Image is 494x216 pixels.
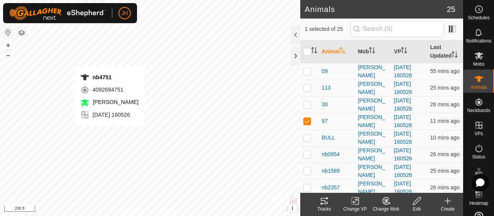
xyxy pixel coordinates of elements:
div: [PERSON_NAME] [358,180,388,196]
span: 25 [447,3,455,15]
button: – [3,51,13,60]
span: 14 Aug 2025, 12:48 pm [430,151,459,157]
span: Schedules [468,15,489,20]
a: [DATE] 160526 [394,164,412,178]
div: [PERSON_NAME] [358,163,388,179]
span: Mobs [473,62,484,66]
span: VPs [474,131,483,136]
p-sorticon: Activate to sort [452,53,458,59]
img: Gallagher Logo [9,6,106,20]
p-sorticon: Activate to sort [369,48,375,54]
div: [PERSON_NAME] [358,97,388,113]
span: 14 Aug 2025, 12:48 pm [430,85,459,91]
div: Tracks [309,206,340,213]
span: 14 Aug 2025, 12:48 pm [430,168,459,174]
span: 113 [322,84,331,92]
span: Notifications [466,39,491,43]
span: 14 Aug 2025, 12:48 pm [430,184,459,190]
div: Edit [401,206,432,213]
a: [DATE] 160526 [394,131,412,145]
a: [DATE] 160526 [394,64,412,78]
button: + [3,41,13,50]
th: Animal [319,40,355,63]
div: [PERSON_NAME] [358,146,388,163]
th: Last Updated [427,40,463,63]
button: Reset Map [3,28,13,37]
th: Mob [355,40,391,63]
div: Change VP [340,206,370,213]
div: [DATE] 160526 [80,110,139,119]
button: Map Layers [17,28,26,37]
span: 97 [322,117,328,125]
h2: Animals [305,5,447,14]
span: nb2357 [322,184,340,192]
a: [DATE] 160526 [394,180,412,195]
a: [DATE] 160526 [394,114,412,128]
span: JH [121,9,128,17]
div: [PERSON_NAME] [358,63,388,80]
a: Contact Us [157,206,180,213]
th: VP [391,40,427,63]
p-sorticon: Activate to sort [340,48,346,54]
div: [PERSON_NAME] [358,80,388,96]
span: Heatmap [469,201,488,206]
span: 1 selected of 25 [305,25,350,33]
p-sorticon: Activate to sort [401,48,407,54]
div: nb4751 [80,73,139,82]
a: [DATE] 160526 [394,97,412,112]
span: Animals [470,85,487,90]
span: 14 Aug 2025, 12:18 pm [430,68,459,74]
span: 14 Aug 2025, 12:48 pm [430,101,459,107]
a: [DATE] 160526 [394,81,412,95]
div: [PERSON_NAME] [358,130,388,146]
input: Search (S) [350,21,444,37]
span: nb0954 [322,150,340,158]
a: [DATE] 160526 [394,147,412,162]
span: nb1589 [322,167,340,175]
button: i [288,204,297,213]
p-sorticon: Activate to sort [311,48,317,54]
a: Privacy Policy [120,206,149,213]
span: 30 [322,100,328,109]
span: 14 Aug 2025, 1:03 pm [430,134,459,141]
span: [PERSON_NAME] [91,99,139,105]
div: 4092694751 [80,85,139,94]
span: BULL [322,134,335,142]
span: i [291,205,293,211]
span: 09 [322,67,328,75]
div: [PERSON_NAME] [358,113,388,129]
span: 14 Aug 2025, 1:03 pm [430,118,459,124]
span: Neckbands [467,108,490,113]
div: Create [432,206,463,213]
div: Change Mob [370,206,401,213]
span: Status [472,155,485,159]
